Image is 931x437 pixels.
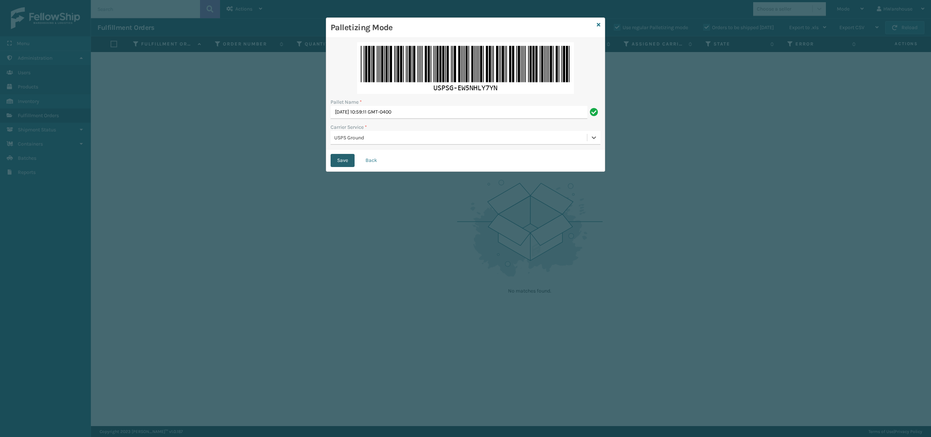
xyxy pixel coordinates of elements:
[334,134,588,142] div: USPS Ground
[331,123,367,131] label: Carrier Service
[331,98,362,106] label: Pallet Name
[331,22,594,33] h3: Palletizing Mode
[357,42,574,94] img: GWf3hQAAAAZJREFUAwAOiMzbz9XFewAAAABJRU5ErkJggg==
[331,154,355,167] button: Save
[359,154,384,167] button: Back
